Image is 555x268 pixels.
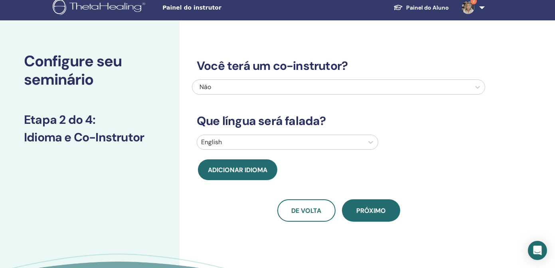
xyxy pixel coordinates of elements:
span: Não [199,83,211,91]
span: Painel do instrutor [162,4,282,12]
div: Open Intercom Messenger [528,241,547,260]
img: default.jpg [462,1,474,14]
h3: Etapa 2 do 4 : [24,113,156,127]
span: De volta [291,206,321,215]
span: Adicionar idioma [208,166,267,174]
button: Próximo [342,199,400,222]
button: De volta [277,199,336,222]
button: Adicionar idioma [198,159,277,180]
h3: Que língua será falada? [192,114,485,128]
span: Próximo [356,206,386,215]
img: graduation-cap-white.svg [393,4,403,11]
h2: Configure seu seminário [24,52,156,89]
h3: Idioma e Co-Instrutor [24,130,156,145]
a: Painel do Aluno [387,0,455,15]
h3: Você terá um co-instrutor? [192,59,485,73]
